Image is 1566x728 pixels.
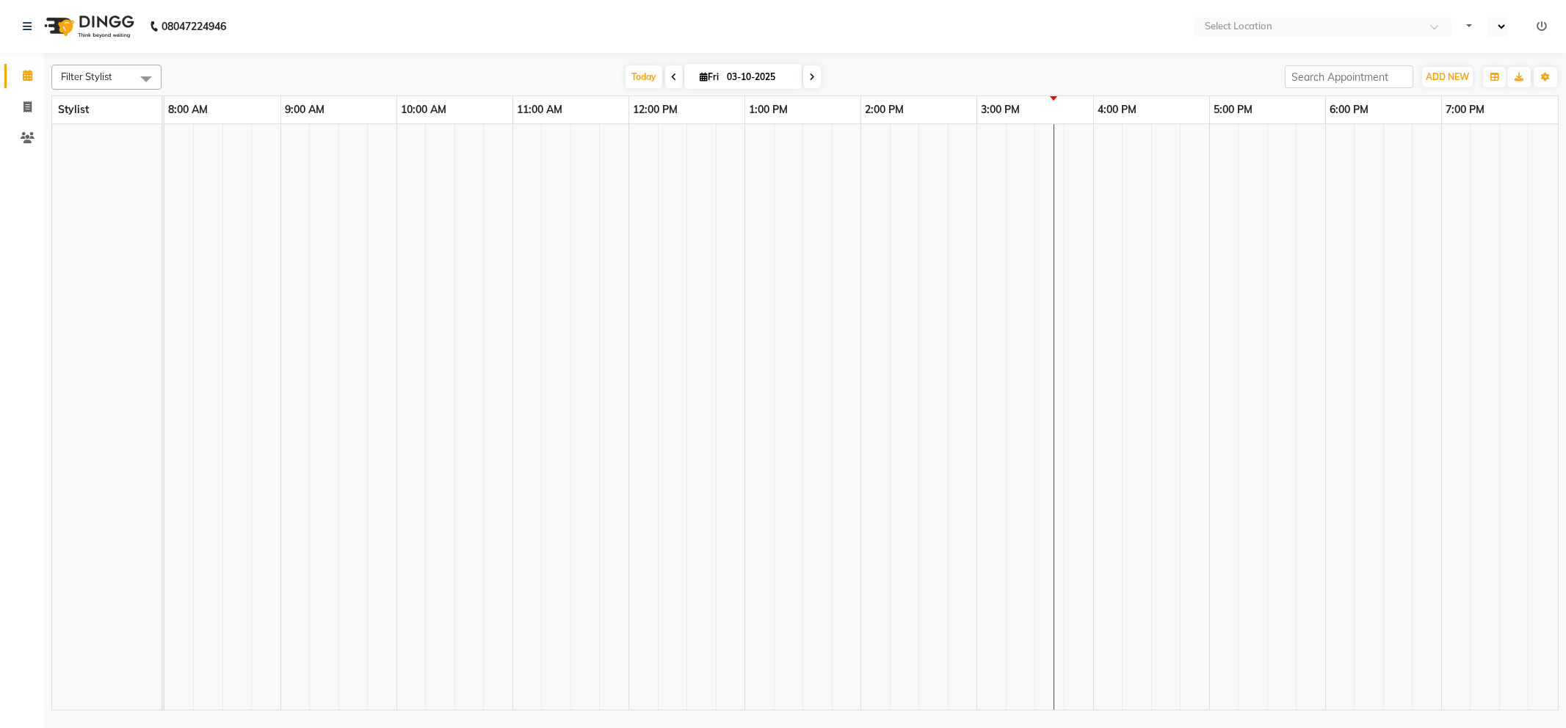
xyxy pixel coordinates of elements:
a: 3:00 PM [977,99,1023,120]
a: 9:00 AM [281,99,328,120]
span: Today [626,65,662,88]
b: 08047224946 [162,6,226,47]
a: 11:00 AM [513,99,566,120]
a: 1:00 PM [745,99,791,120]
img: logo [37,6,138,47]
span: Stylist [58,103,89,116]
button: ADD NEW [1422,67,1473,87]
input: 2025-10-03 [722,66,796,88]
a: 4:00 PM [1094,99,1140,120]
a: 5:00 PM [1210,99,1256,120]
div: Select Location [1205,19,1272,34]
span: ADD NEW [1426,71,1469,82]
a: 2:00 PM [861,99,907,120]
input: Search Appointment [1285,65,1413,88]
span: Filter Stylist [61,71,112,82]
a: 8:00 AM [164,99,211,120]
a: 10:00 AM [397,99,450,120]
a: 12:00 PM [629,99,681,120]
a: 7:00 PM [1442,99,1488,120]
a: 6:00 PM [1326,99,1372,120]
span: Fri [696,71,722,82]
